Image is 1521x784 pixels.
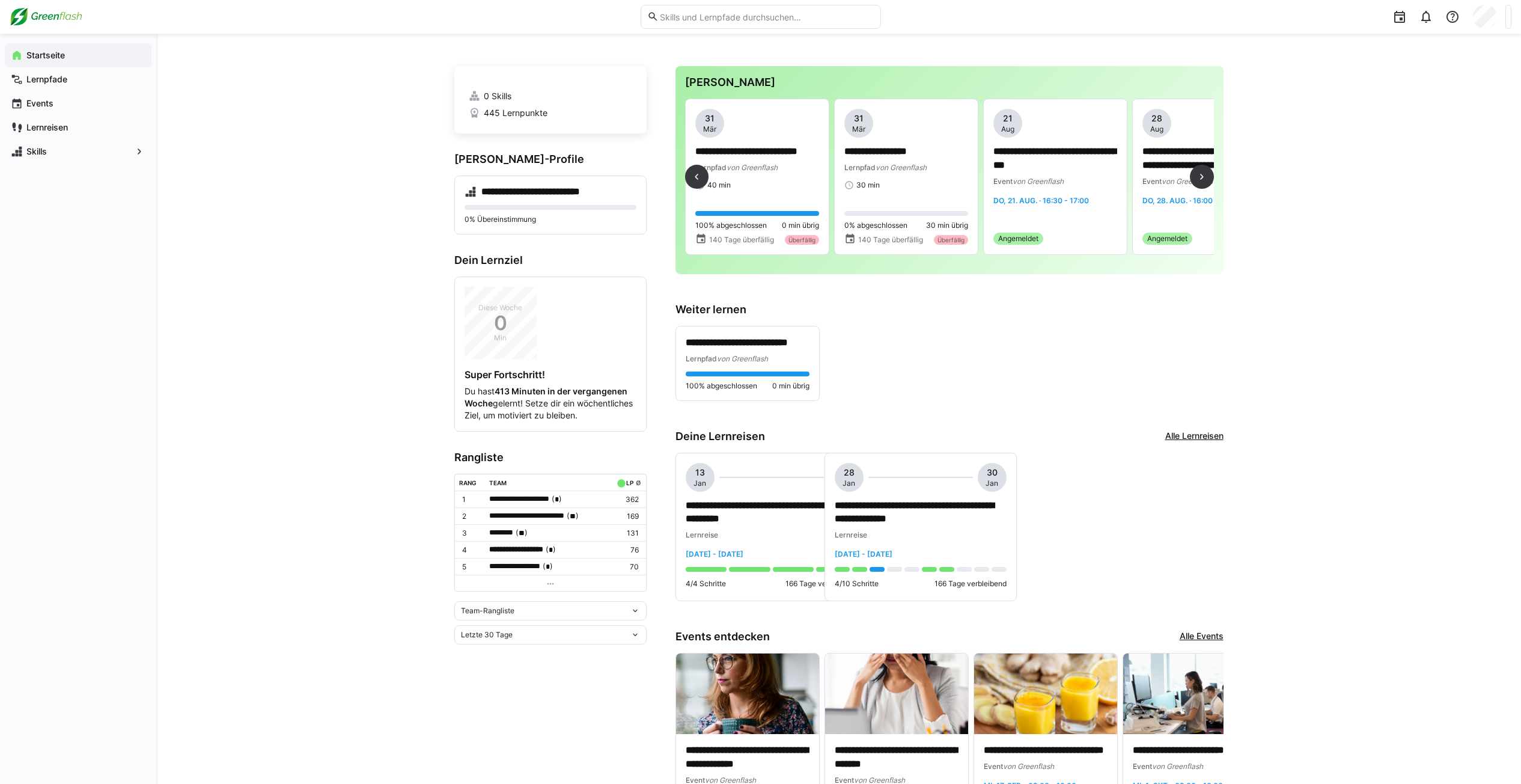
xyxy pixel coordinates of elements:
[785,235,819,245] div: Überfällig
[454,254,647,267] h3: Dein Lernziel
[543,560,553,573] span: ( )
[876,163,927,172] span: von Greenflash
[843,479,855,488] span: Jan
[676,654,819,734] img: image
[462,562,480,572] p: 5
[1180,630,1224,643] a: Alle Events
[852,124,865,134] span: Mär
[984,762,1003,771] span: Event
[469,90,632,102] a: 0 Skills
[707,180,731,190] span: 40 min
[461,606,514,616] span: Team-Rangliste
[998,234,1038,243] span: Angemeldet
[993,177,1013,186] span: Event
[709,235,774,245] span: 140 Tage überfällig
[693,479,706,488] span: Jan
[465,215,636,224] p: 0% Übereinstimmung
[675,303,1224,316] h3: Weiter lernen
[462,545,480,555] p: 4
[785,579,858,589] p: 166 Tage verbleibend
[695,221,767,230] span: 100% abgeschlossen
[1150,124,1163,134] span: Aug
[484,107,547,119] span: 445 Lernpunkte
[614,512,638,521] p: 169
[934,235,968,245] div: Überfällig
[686,354,717,363] span: Lernpfad
[465,385,636,421] p: Du hast gelernt! Setze dir ein wöchentliches Ziel, um motiviert zu bleiben.
[1133,762,1152,771] span: Event
[844,467,855,479] span: 28
[993,196,1089,205] span: Do, 21. Aug. · 16:30 - 17:00
[835,530,867,539] span: Lernreise
[844,163,876,172] span: Lernpfad
[461,630,513,640] span: Letzte 30 Tage
[825,654,968,734] img: image
[1123,654,1266,734] img: image
[1162,177,1213,186] span: von Greenflash
[844,221,907,230] span: 0% abgeschlossen
[934,579,1007,589] p: 166 Tage verbleibend
[614,562,638,572] p: 70
[695,163,727,172] span: Lernpfad
[459,479,477,486] div: Rang
[686,550,743,559] span: [DATE] - [DATE]
[986,479,998,488] span: Jan
[835,579,879,589] p: 4/10 Schritte
[1003,762,1054,771] span: von Greenflash
[614,495,638,504] p: 362
[705,112,715,124] span: 31
[465,369,636,381] h4: Super Fortschritt!
[454,451,647,464] h3: Rangliste
[695,467,705,479] span: 13
[516,527,528,539] span: ( )
[686,381,757,391] span: 100% abgeschlossen
[1013,177,1064,186] span: von Greenflash
[974,654,1117,734] img: image
[659,11,874,22] input: Skills und Lernpfade durchsuchen…
[675,630,770,643] h3: Events entdecken
[1142,177,1162,186] span: Event
[1147,234,1187,243] span: Angemeldet
[717,354,768,363] span: von Greenflash
[926,221,968,230] span: 30 min übrig
[614,528,638,538] p: 131
[854,112,864,124] span: 31
[772,381,809,391] span: 0 min übrig
[462,495,480,504] p: 1
[1165,430,1224,443] a: Alle Lernreisen
[484,90,511,102] span: 0 Skills
[856,180,880,190] span: 30 min
[835,550,892,559] span: [DATE] - [DATE]
[614,545,638,555] p: 76
[703,124,716,134] span: Mär
[567,510,579,522] span: ( )
[686,530,718,539] span: Lernreise
[626,479,633,486] div: LP
[1152,762,1203,771] span: von Greenflash
[552,493,562,506] span: ( )
[1151,112,1162,124] span: 28
[987,467,998,479] span: 30
[489,479,507,486] div: Team
[462,528,480,538] p: 3
[1001,124,1014,134] span: Aug
[454,153,647,166] h3: [PERSON_NAME]-Profile
[636,477,641,487] a: ø
[727,163,778,172] span: von Greenflash
[465,386,627,408] strong: 413 Minuten in der vergangenen Woche
[858,235,923,245] span: 140 Tage überfällig
[782,221,819,230] span: 0 min übrig
[1003,112,1013,124] span: 21
[462,512,480,521] p: 2
[675,430,765,443] h3: Deine Lernreisen
[686,579,726,589] p: 4/4 Schritte
[685,76,1214,89] h3: [PERSON_NAME]
[1142,196,1240,205] span: Do, 28. Aug. · 16:00 - 16:30
[546,544,556,556] span: ( )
